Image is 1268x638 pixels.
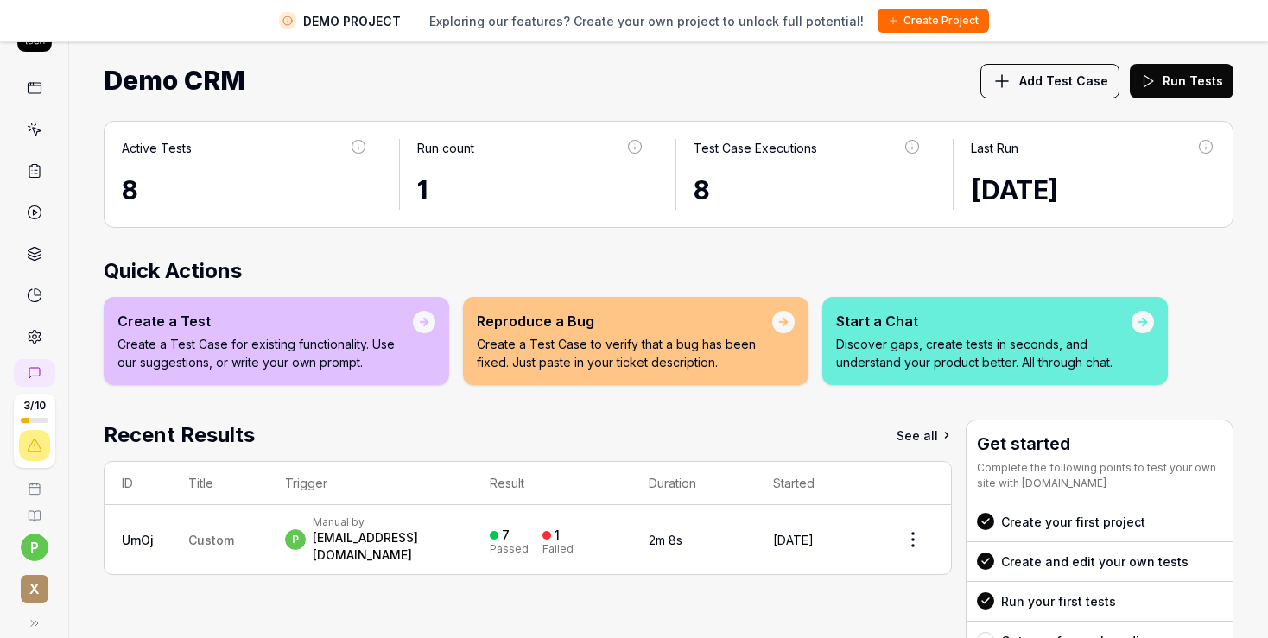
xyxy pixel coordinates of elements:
[268,462,472,505] th: Trigger
[7,468,61,496] a: Book a call with us
[171,462,268,505] th: Title
[977,460,1222,491] div: Complete the following points to test your own site with [DOMAIN_NAME]
[313,529,455,564] div: [EMAIL_ADDRESS][DOMAIN_NAME]
[117,335,413,371] p: Create a Test Case for existing functionality. Use our suggestions, or write your own prompt.
[631,462,756,505] th: Duration
[773,533,814,547] time: [DATE]
[285,529,306,550] span: p
[14,359,55,387] a: New conversation
[694,139,817,157] div: Test Case Executions
[1001,553,1189,571] div: Create and edit your own tests
[980,64,1119,98] button: Add Test Case
[977,431,1222,457] h3: Get started
[313,515,455,529] div: Manual by
[897,420,952,451] a: See all
[23,401,46,411] span: 3 / 10
[649,533,682,547] time: 2m 8s
[1019,72,1108,90] span: Add Test Case
[303,12,401,30] span: DEMO PROJECT
[490,544,529,554] div: Passed
[502,527,510,543] div: 7
[971,139,1018,157] div: Last Run
[429,12,864,30] span: Exploring our features? Create your own project to unlock full potential!
[694,171,922,210] div: 8
[122,533,154,547] a: UmOj
[542,544,574,554] div: Failed
[122,171,368,210] div: 8
[188,533,234,547] span: Custom
[7,496,61,523] a: Documentation
[7,561,61,606] button: x
[836,311,1132,332] div: Start a Chat
[477,311,772,332] div: Reproduce a Bug
[756,462,875,505] th: Started
[971,174,1058,205] time: [DATE]
[105,462,171,505] th: ID
[477,335,772,371] p: Create a Test Case to verify that a bug has been fixed. Just paste in your ticket description.
[417,139,474,157] div: Run count
[21,534,48,561] button: p
[1001,513,1145,531] div: Create your first project
[836,335,1132,371] p: Discover gaps, create tests in seconds, and understand your product better. All through chat.
[472,462,631,505] th: Result
[1001,592,1116,610] div: Run your first tests
[21,575,48,603] span: x
[1130,64,1233,98] button: Run Tests
[117,311,413,332] div: Create a Test
[104,256,1233,287] h2: Quick Actions
[878,9,989,33] button: Create Project
[104,420,255,451] h2: Recent Results
[122,139,192,157] div: Active Tests
[555,527,560,543] div: 1
[417,171,645,210] div: 1
[104,58,245,104] span: Demo CRM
